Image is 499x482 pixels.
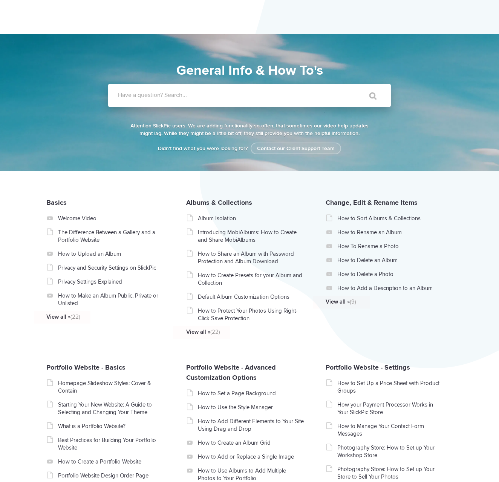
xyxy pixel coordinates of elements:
[337,465,444,480] a: Photography Store: How to Set up Your Store to Sell Your Photos
[354,87,385,105] input: 
[198,272,305,287] a: How to Create Presets for your Album and Collection
[198,215,305,222] a: Album Isolation
[186,198,252,207] a: Albums & Collections
[337,270,444,278] a: How to Delete a Photo
[58,229,165,244] a: The Difference Between a Gallery and a Portfolio Website
[118,91,401,99] label: Have a question? Search...
[186,328,293,336] a: View all »(22)
[58,401,165,416] a: Starting Your New Website: A Guide to Selecting and Changing Your Theme
[337,379,444,395] a: How to Set Up a Price Sheet with Product Groups
[198,250,305,265] a: How to Share an Album with Password Protection and Album Download
[198,453,305,461] a: How to Add or Replace a Single Image
[58,215,165,222] a: Welcome Video
[198,229,305,244] a: Introducing MobiAlbums: How to Create and Share MobiAlbums
[337,284,444,292] a: How to Add a Description to an Album
[198,418,305,433] a: How to Add Different Elements to Your Site Using Drag and Drop
[337,229,444,236] a: How to Rename an Album
[337,215,444,222] a: How to Sort Albums & Collections
[198,293,305,301] a: Default Album Customization Options
[198,467,305,482] a: How to Use Albums to Add Multiple Photos to Your Portfolio
[58,472,165,479] a: Portfolio Website Design Order Page
[129,122,370,137] p: Attention SlickPic users. We are adding functionality so often, that sometimes our video help upd...
[337,256,444,264] a: How to Delete an Album
[326,198,418,207] a: Change, Edit & Rename Items
[46,198,67,207] a: Basics
[58,264,165,272] a: Privacy and Security Settings on SlickPic
[326,363,410,371] a: Portfolio Website - Settings
[186,363,276,382] a: Portfolio Website - Advanced Customization Options
[129,145,370,152] p: Didn't find what you were looking for?
[58,292,165,307] a: How to Make an Album Public, Private or Unlisted
[251,143,341,154] a: Contact our Client Support Team
[58,458,165,465] a: How to Create a Portfolio Website
[58,278,165,286] a: Privacy Settings Explained
[337,243,444,250] a: How To Rename a Photo
[58,422,165,430] a: What is a Portfolio Website?
[58,250,165,258] a: How to Upload an Album
[74,60,425,81] h1: General Info & How To's
[337,422,444,437] a: How to Manage Your Contact Form Messages
[58,379,165,395] a: Homepage Slideshow Styles: Cover & Contain
[198,307,305,322] a: How to Protect Your Photos Using Right-Click Save Protection
[326,298,432,305] a: View all »(9)
[337,401,444,416] a: How your Payment Processor Works in Your SlickPic Store
[46,363,126,371] a: Portfolio Website - Basics
[198,404,305,411] a: How to Use the Style Manager
[198,439,305,447] a: How to Create an Album Grid
[198,390,305,397] a: How to Set a Page Background
[46,313,153,321] a: View all »(22)
[337,444,444,459] a: Photography Store: How to Set up Your Workshop Store
[58,436,165,451] a: Best Practices for Building Your Portfolio Website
